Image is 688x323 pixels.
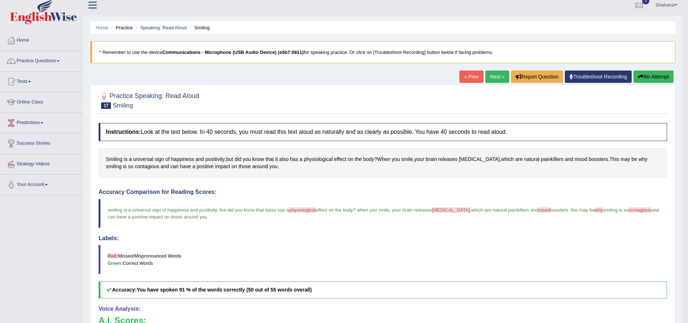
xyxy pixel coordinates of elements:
a: Success Stories [0,133,83,152]
a: Home [96,25,108,30]
span: Click to see word definition [215,163,230,170]
span: also has a [268,207,289,213]
span: Click to see word definition [171,156,194,163]
span: Click to see word definition [252,163,268,170]
span: Click to see word definition [515,156,523,163]
span: why [594,207,603,213]
h4: Accuracy Comparison for Reading Scores: [99,189,667,195]
span: Click to see word definition [275,156,278,163]
span: Click to see word definition [541,156,563,163]
span: Click to see word definition [196,163,213,170]
span: Click to see word definition [290,156,298,163]
span: Click to see word definition [589,156,608,163]
span: Click to see word definition [232,163,237,170]
a: Troubleshoot Recording [565,71,632,83]
span: Click to see word definition [192,163,195,170]
span: Click to see word definition [265,156,274,163]
b: Red: [108,253,118,259]
span: Click to see word definition [106,163,122,170]
span: smiling is a universal sign of happiness and positivity [108,207,217,213]
button: Report Question [511,71,563,83]
span: Click to see word definition [269,163,278,170]
span: Click to see word definition [459,156,499,163]
a: Tests [0,72,83,90]
div: , ? , , . . [99,148,667,178]
span: Click to see word definition [620,156,630,163]
span: and can have a positive impact on those around you [108,207,660,220]
blockquote: * Remember to use the device for speaking practice. Or click on [Troubleshoot Recording] button b... [90,41,675,63]
span: Click to see word definition [363,156,374,163]
span: Click to see word definition [610,156,619,163]
h4: Voice Analysis: [99,306,667,312]
span: Click to see word definition [501,156,514,163]
span: 17 [101,102,111,109]
span: which are natural painkillers and [471,207,538,213]
span: effect on the body [316,207,353,213]
span: Click to see word definition [133,156,153,163]
b: You have spoken 91 % of the words correctly (50 out of 55 words overall) [137,287,312,293]
span: Click to see word definition [575,156,587,163]
a: « Prev [459,71,483,83]
h5: Accuracy: [99,281,667,298]
a: Speaking: Read Aloud [140,25,187,30]
span: contagious [628,207,651,213]
span: Click to see word definition [279,156,289,163]
span: Click to see word definition [205,156,225,163]
a: Home [0,30,83,48]
li: Practice [109,24,133,31]
span: , [217,207,218,213]
span: physiological [289,207,316,213]
span: Click to see word definition [180,163,191,170]
small: Smiling [113,102,133,109]
h4: Look at the text below. In 40 seconds, you must read this text aloud as naturally and as clearly ... [99,123,667,141]
span: Click to see word definition [165,156,170,163]
a: Practice Questions [0,51,83,69]
span: Click to see word definition [106,156,122,163]
span: Click to see word definition [195,156,204,163]
span: Click to see word definition [565,156,573,163]
h4: Labels: [99,235,667,242]
span: Click to see word definition [426,156,437,163]
span: Click to see word definition [170,163,179,170]
span: your brain releases [392,207,432,213]
span: Click to see word definition [299,156,302,163]
blockquote: Missed/Mispronounced Words Correct Words [99,245,667,274]
span: Click to see word definition [124,156,127,163]
span: but did you know that it [220,207,268,213]
span: , [389,207,391,213]
span: Click to see word definition [226,156,233,163]
span: smiling is so [603,207,628,213]
span: Click to see word definition [155,156,164,163]
span: Click to see word definition [304,156,333,163]
b: Instructions: [106,129,141,135]
span: Click to see word definition [252,156,264,163]
span: this may be [571,207,594,213]
span: Click to see word definition [128,163,133,170]
a: Online Class [0,92,83,110]
button: Re-Attempt [633,71,674,83]
span: Click to see word definition [135,163,159,170]
span: mood [538,207,550,213]
span: boosters [550,207,568,213]
span: Click to see word definition [355,156,362,163]
span: Click to see word definition [524,156,540,163]
span: Click to see word definition [631,156,637,163]
span: Click to see word definition [238,163,251,170]
span: Click to see word definition [414,156,424,163]
a: Predictions [0,113,83,131]
span: . [568,207,570,213]
span: Click to see word definition [348,156,354,163]
span: Click to see word definition [234,156,241,163]
span: Click to see word definition [129,156,132,163]
span: Click to see word definition [243,156,251,163]
a: Your Account [0,175,83,193]
span: ? [353,207,356,213]
span: Click to see word definition [391,156,400,163]
span: Click to see word definition [334,156,346,163]
span: when you smile [357,207,389,213]
span: [MEDICAL_DATA], [432,207,471,213]
li: Smiling [188,24,210,31]
span: Click to see word definition [639,156,648,163]
b: Communications - Microphone (USB Audio Device) (e5b7:0811) [163,50,304,55]
span: Click to see word definition [438,156,458,163]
